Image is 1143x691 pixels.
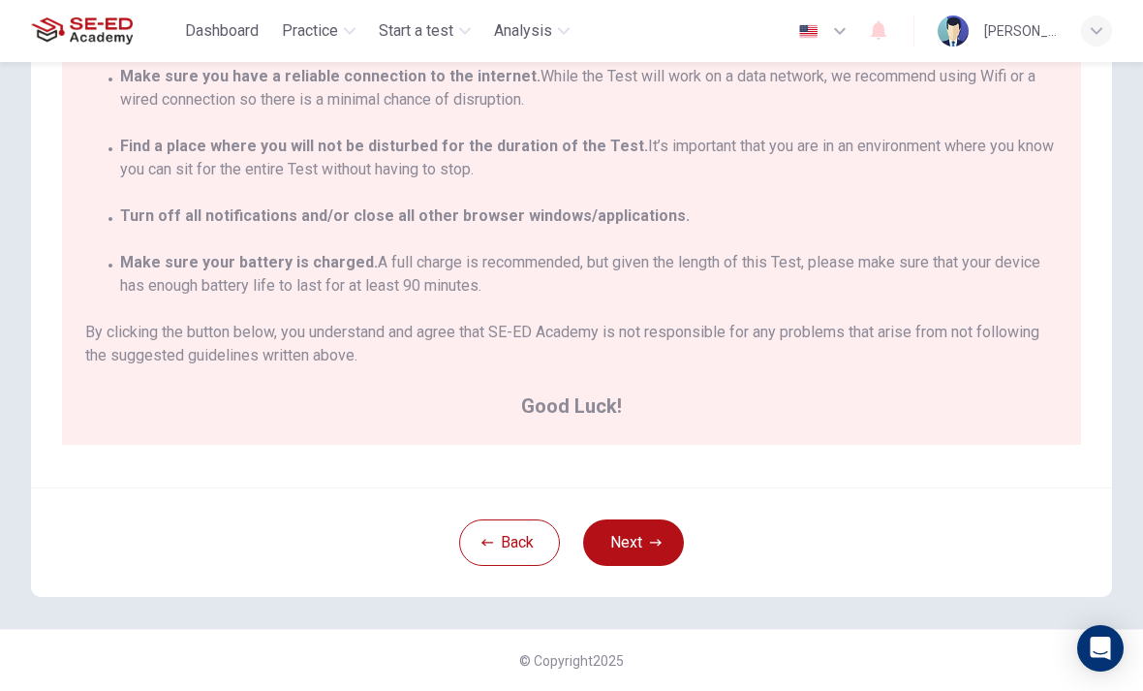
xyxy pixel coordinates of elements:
button: Analysis [486,14,577,48]
strong: Make sure you have a reliable connection to the internet. [120,67,541,85]
img: en [796,24,820,39]
img: Profile picture [938,16,969,47]
img: SE-ED Academy logo [31,12,133,50]
div: [PERSON_NAME] [984,19,1058,43]
strong: Find a place where you will not be disturbed for the duration of the Test. [120,137,648,155]
span: While the Test will work on a data network, we recommend using Wifi or a wired connection so ther... [120,65,1058,111]
button: Next [583,519,684,566]
button: Dashboard [177,14,266,48]
a: SE-ED Academy logo [31,12,177,50]
span: By clicking the button below, you understand and agree that SE-ED Academy is not responsible for ... [85,321,1058,367]
span: Start a test [379,19,453,43]
span: Dashboard [185,19,259,43]
span: Practice [282,19,338,43]
span: Good Luck! [85,391,1058,422]
span: © Copyright 2025 [519,653,624,669]
div: Open Intercom Messenger [1077,625,1124,672]
span: A full charge is recommended, but given the length of this Test, please make sure that your devic... [120,251,1058,298]
strong: Make sure your battery is charged. [120,253,378,271]
strong: Turn off all notifications and/or close all other browser windows/applications. [120,206,690,225]
span: It’s important that you are in an environment where you know you can sit for the entire Test with... [120,135,1058,181]
span: Analysis [494,19,552,43]
button: Back [459,519,560,566]
button: Practice [274,14,363,48]
button: Start a test [371,14,479,48]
